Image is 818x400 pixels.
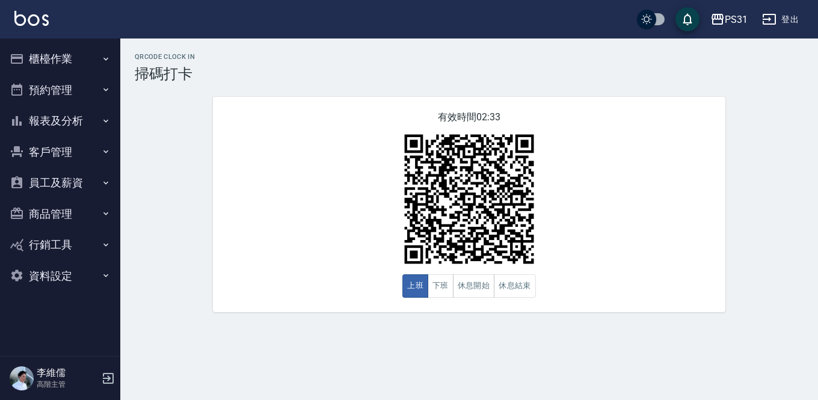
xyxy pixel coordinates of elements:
button: 登出 [757,8,804,31]
button: 客戶管理 [5,137,115,168]
img: Logo [14,11,49,26]
button: save [675,7,700,31]
div: PS31 [725,12,748,27]
p: 高階主管 [37,379,98,390]
button: 商品管理 [5,198,115,230]
button: 上班 [402,274,428,298]
h2: QRcode Clock In [135,53,804,61]
button: 休息結束 [494,274,536,298]
button: 下班 [428,274,454,298]
div: 有效時間 02:33 [213,97,725,312]
button: 員工及薪資 [5,167,115,198]
button: 行銷工具 [5,229,115,260]
button: 資料設定 [5,260,115,292]
h5: 李維儒 [37,367,98,379]
h3: 掃碼打卡 [135,66,804,82]
img: Person [10,366,34,390]
button: 休息開始 [453,274,495,298]
button: 櫃檯作業 [5,43,115,75]
button: PS31 [706,7,752,32]
button: 預約管理 [5,75,115,106]
button: 報表及分析 [5,105,115,137]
